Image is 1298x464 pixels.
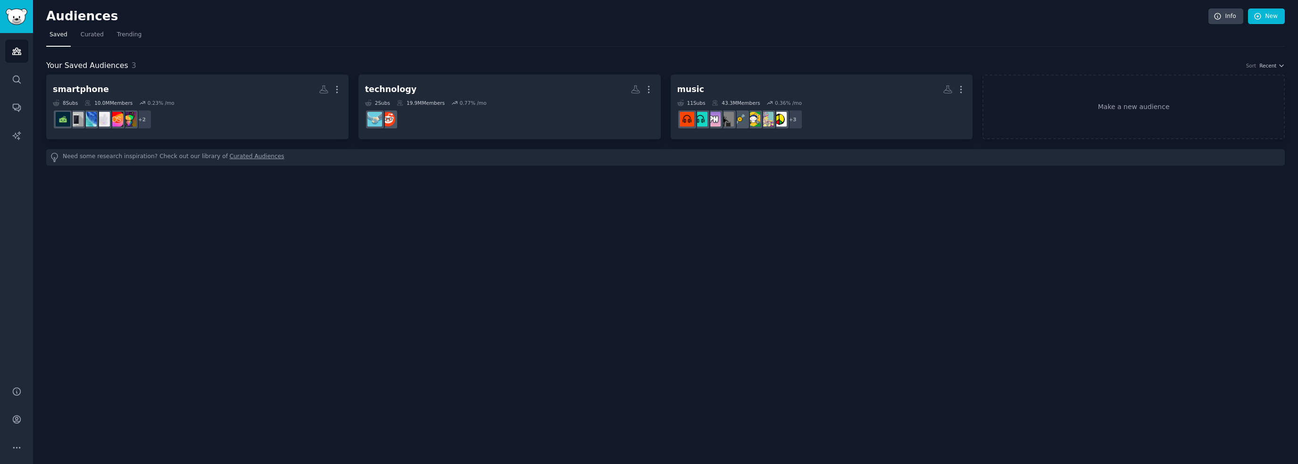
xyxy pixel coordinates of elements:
a: Make a new audience [982,75,1285,139]
div: smartphone [53,84,109,95]
img: DataNerd [381,112,395,127]
div: 2 Sub s [365,100,390,106]
div: 11 Sub s [677,100,706,106]
div: 43.3M Members [712,100,760,106]
img: MusicPromotion [732,112,747,127]
div: 8 Sub s [53,100,78,106]
span: Recent [1259,62,1276,69]
img: musicsuggestions [693,112,707,127]
span: Trending [117,31,141,39]
img: GummySearch logo [6,8,27,25]
img: smartphone [69,112,83,127]
div: 0.36 % /mo [775,100,802,106]
img: brazilianmusic [759,112,774,127]
div: 0.77 % /mo [460,100,487,106]
img: apple [95,112,110,127]
span: Your Saved Audiences [46,60,128,72]
div: music [677,84,704,95]
a: Trending [114,27,145,47]
a: Info [1208,8,1243,25]
a: music11Subs43.3MMembers0.36% /mo+3MusicabrasileirabrazilianmusicMusicaBRMusicPromotionindiepophea... [671,75,973,139]
div: 19.9M Members [397,100,445,106]
span: Saved [50,31,67,39]
img: iOSthemes [122,112,136,127]
a: New [1248,8,1285,25]
a: technology2Subs19.9MMembers0.77% /moDataNerdtechnology [358,75,661,139]
div: Need some research inspiration? Check out our library of [46,149,1285,166]
div: + 3 [783,110,803,129]
img: Musicabrasileira [772,112,787,127]
img: MusicRecommendations [680,112,694,127]
img: iOSBeta [82,112,97,127]
a: Curated Audiences [230,152,284,162]
div: technology [365,84,417,95]
div: Sort [1246,62,1256,69]
span: 3 [132,61,136,70]
div: + 2 [132,110,152,129]
img: MusicaBR [746,112,760,127]
img: iOSsetups [108,112,123,127]
a: Curated [77,27,107,47]
div: 0.23 % /mo [148,100,175,106]
span: Curated [81,31,104,39]
a: smartphone8Subs10.0MMembers0.23% /mo+2iOSthemesiOSsetupsappleiOSBetasmartphoneAndroid [46,75,349,139]
img: Android [56,112,70,127]
a: Saved [46,27,71,47]
h2: Audiences [46,9,1208,24]
img: indie [719,112,734,127]
div: 10.0M Members [84,100,133,106]
button: Recent [1259,62,1285,69]
img: technology [367,112,382,127]
img: popheads [706,112,721,127]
